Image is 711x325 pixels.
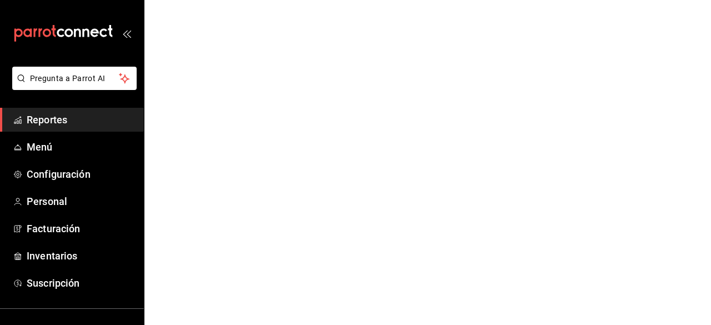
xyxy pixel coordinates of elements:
[27,167,135,182] span: Configuración
[30,73,119,84] span: Pregunta a Parrot AI
[27,139,135,154] span: Menú
[27,112,135,127] span: Reportes
[8,81,137,92] a: Pregunta a Parrot AI
[122,29,131,38] button: open_drawer_menu
[12,67,137,90] button: Pregunta a Parrot AI
[27,221,135,236] span: Facturación
[27,248,135,263] span: Inventarios
[27,276,135,291] span: Suscripción
[27,194,135,209] span: Personal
